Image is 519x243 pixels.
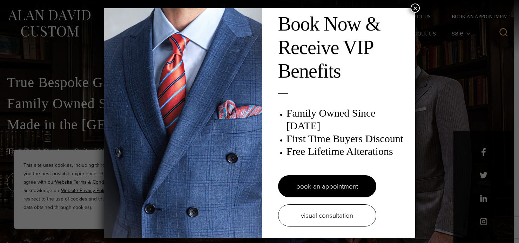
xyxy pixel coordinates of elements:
[278,204,376,226] a: visual consultation
[287,132,408,145] h3: First Time Buyers Discount
[287,145,408,158] h3: Free Lifetime Alterations
[287,107,408,132] h3: Family Owned Since [DATE]
[278,175,376,197] a: book an appointment
[411,4,420,13] button: Close
[278,12,408,83] h2: Book Now & Receive VIP Benefits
